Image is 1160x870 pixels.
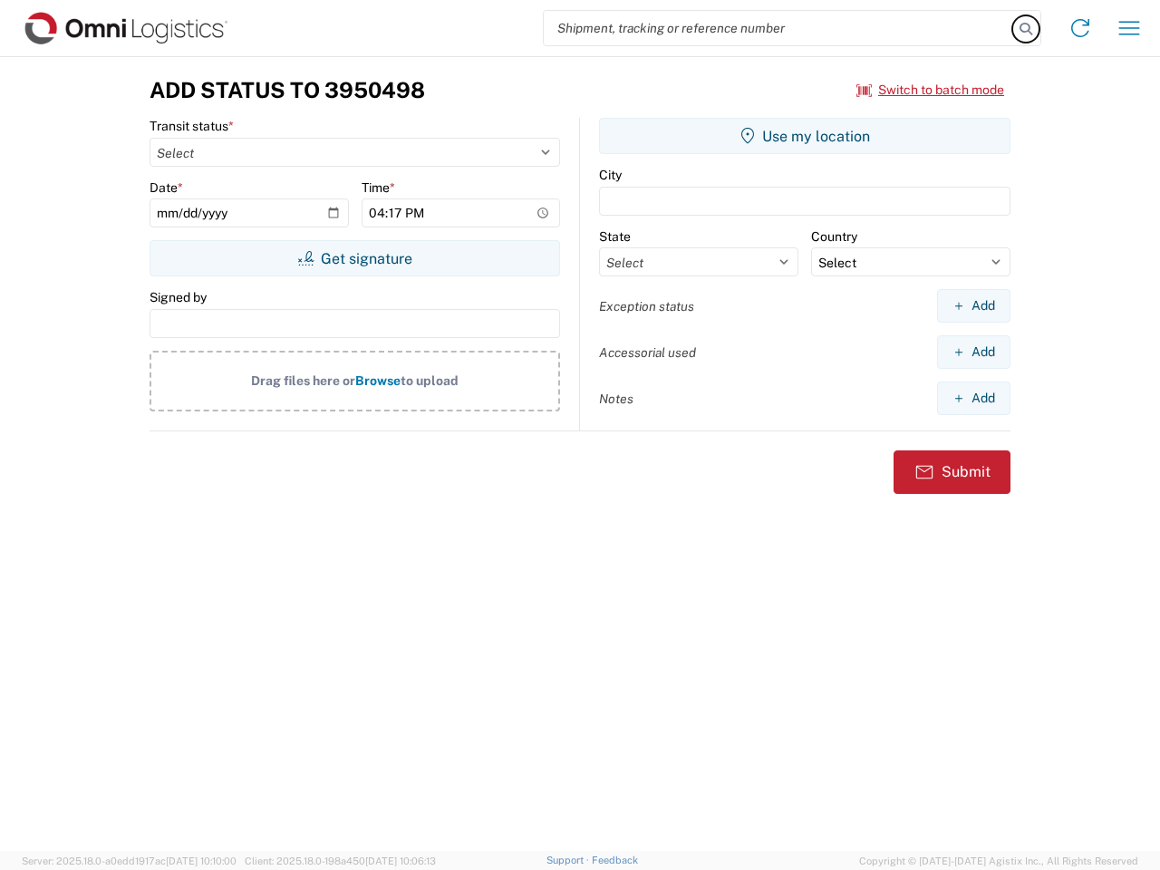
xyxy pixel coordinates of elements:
[937,289,1010,323] button: Add
[401,373,459,388] span: to upload
[599,344,696,361] label: Accessorial used
[166,855,237,866] span: [DATE] 10:10:00
[599,167,622,183] label: City
[599,391,633,407] label: Notes
[150,240,560,276] button: Get signature
[546,855,592,865] a: Support
[544,11,1013,45] input: Shipment, tracking or reference number
[599,118,1010,154] button: Use my location
[856,75,1004,105] button: Switch to batch mode
[592,855,638,865] a: Feedback
[937,382,1010,415] button: Add
[894,450,1010,494] button: Submit
[22,855,237,866] span: Server: 2025.18.0-a0edd1917ac
[362,179,395,196] label: Time
[245,855,436,866] span: Client: 2025.18.0-198a450
[937,335,1010,369] button: Add
[599,228,631,245] label: State
[150,118,234,134] label: Transit status
[365,855,436,866] span: [DATE] 10:06:13
[811,228,857,245] label: Country
[599,298,694,314] label: Exception status
[355,373,401,388] span: Browse
[150,289,207,305] label: Signed by
[150,179,183,196] label: Date
[251,373,355,388] span: Drag files here or
[859,853,1138,869] span: Copyright © [DATE]-[DATE] Agistix Inc., All Rights Reserved
[150,77,425,103] h3: Add Status to 3950498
